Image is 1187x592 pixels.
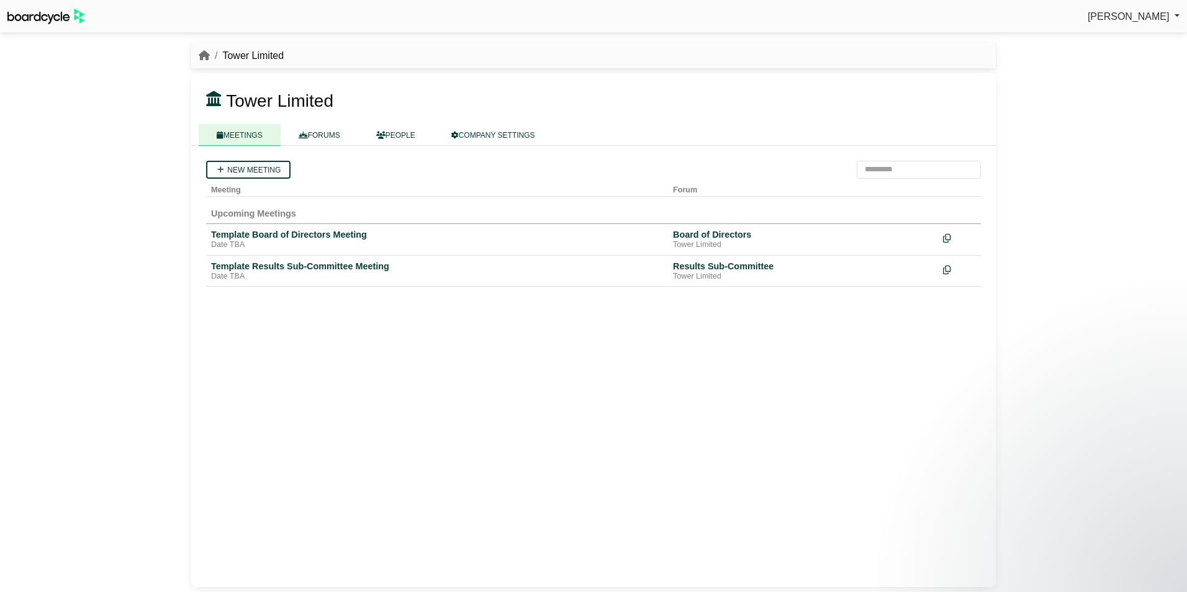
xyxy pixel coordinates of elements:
[943,229,976,246] div: Make a copy
[199,124,281,146] a: MEETINGS
[211,261,663,282] a: Template Results Sub-Committee Meeting Date TBA
[199,48,284,64] nav: breadcrumb
[673,272,933,282] div: Tower Limited
[210,48,284,64] li: Tower Limited
[7,9,84,24] img: BoardcycleBlackGreen-aaafeed430059cb809a45853b8cf6d952af9d84e6e89e1f1685b34bfd5cb7d64.svg
[211,229,663,240] div: Template Board of Directors Meeting
[211,240,663,250] div: Date TBA
[1088,11,1170,22] span: [PERSON_NAME]
[1088,9,1180,25] a: [PERSON_NAME]
[943,261,976,277] div: Make a copy
[281,124,358,146] a: FORUMS
[211,261,663,272] div: Template Results Sub-Committee Meeting
[673,261,933,272] div: Results Sub-Committee
[211,272,663,282] div: Date TBA
[433,124,553,146] a: COMPANY SETTINGS
[673,261,933,282] a: Results Sub-Committee Tower Limited
[673,229,933,250] a: Board of Directors Tower Limited
[358,124,433,146] a: PEOPLE
[206,161,291,179] a: New meeting
[206,179,668,197] th: Meeting
[226,91,333,110] span: Tower Limited
[1145,550,1175,580] iframe: Intercom live chat
[211,209,296,218] span: Upcoming Meetings
[211,229,663,250] a: Template Board of Directors Meeting Date TBA
[673,240,933,250] div: Tower Limited
[673,229,933,240] div: Board of Directors
[668,179,938,197] th: Forum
